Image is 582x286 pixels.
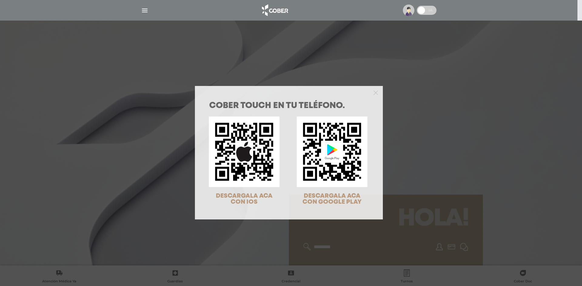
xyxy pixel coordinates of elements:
h1: COBER TOUCH en tu teléfono. [209,102,369,110]
img: qr-code [297,117,367,187]
span: DESCARGALA ACA CON IOS [216,193,273,205]
button: Close [373,90,378,95]
img: qr-code [209,117,279,187]
span: DESCARGALA ACA CON GOOGLE PLAY [303,193,362,205]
